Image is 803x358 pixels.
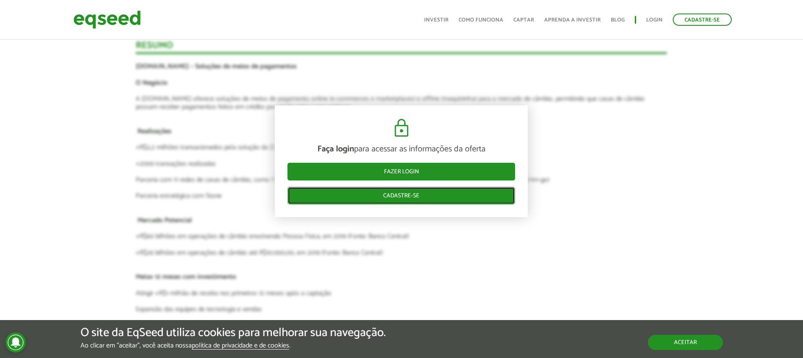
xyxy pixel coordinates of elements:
img: cadeado.svg [391,118,412,138]
p: para acessar as informações da oferta [287,144,515,154]
h5: O site da EqSeed utiliza cookies para melhorar sua navegação. [81,326,386,339]
a: Como funciona [459,17,503,23]
img: EqSeed [73,8,141,31]
a: Cadastre-se [287,187,515,205]
a: Aprenda a investir [544,17,601,23]
a: Cadastre-se [673,13,732,26]
strong: Faça login [317,142,354,156]
a: Investir [424,17,448,23]
a: Captar [513,17,534,23]
a: Login [646,17,663,23]
a: política de privacidade e de cookies [192,342,289,350]
a: Fazer login [287,163,515,180]
a: Blog [611,17,625,23]
button: Aceitar [648,335,723,350]
p: Ao clicar em "aceitar", você aceita nossa . [81,342,386,350]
